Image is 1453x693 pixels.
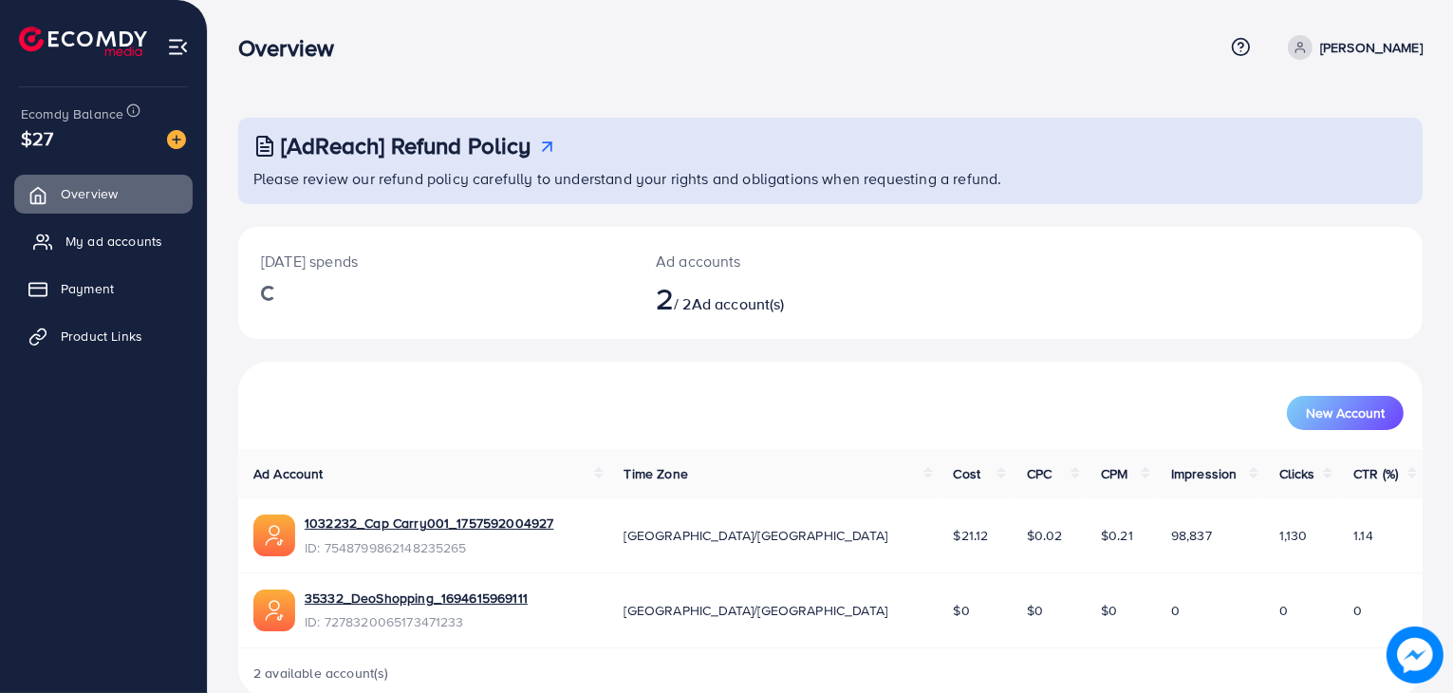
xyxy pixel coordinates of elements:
p: [PERSON_NAME] [1320,36,1423,59]
span: $27 [21,124,53,152]
p: Please review our refund policy carefully to understand your rights and obligations when requesti... [253,167,1411,190]
img: image [1387,627,1444,684]
span: Ad account(s) [692,293,785,314]
p: Ad accounts [656,250,906,272]
span: $0.21 [1101,526,1133,545]
h3: [AdReach] Refund Policy [281,132,531,159]
span: 1,130 [1279,526,1308,545]
span: Payment [61,279,114,298]
a: 1032232_Cap Carry001_1757592004927 [305,514,553,533]
img: image [167,130,186,149]
span: ID: 7548799862148235265 [305,538,553,557]
a: [PERSON_NAME] [1280,35,1423,60]
span: Ad Account [253,464,324,483]
span: Product Links [61,327,142,346]
span: 2 available account(s) [253,664,389,683]
span: My ad accounts [65,232,162,251]
button: New Account [1287,396,1404,430]
span: Time Zone [624,464,688,483]
span: CTR (%) [1353,464,1398,483]
span: 0 [1353,601,1362,620]
span: 0 [1279,601,1288,620]
span: $0.02 [1027,526,1063,545]
span: $0 [954,601,970,620]
span: Impression [1171,464,1238,483]
span: 1.14 [1353,526,1373,545]
h3: Overview [238,34,349,62]
span: New Account [1306,406,1385,420]
a: Overview [14,175,193,213]
a: Product Links [14,317,193,355]
span: 98,837 [1171,526,1212,545]
span: $21.12 [954,526,989,545]
img: logo [19,27,147,56]
h2: / 2 [656,280,906,316]
span: Clicks [1279,464,1315,483]
span: $0 [1027,601,1043,620]
img: ic-ads-acc.e4c84228.svg [253,515,295,556]
a: My ad accounts [14,222,193,260]
span: ID: 7278320065173471233 [305,612,528,631]
span: Ecomdy Balance [21,104,123,123]
span: $0 [1101,601,1117,620]
span: Overview [61,184,118,203]
img: menu [167,36,189,58]
span: CPC [1027,464,1052,483]
img: ic-ads-acc.e4c84228.svg [253,590,295,631]
span: Cost [954,464,981,483]
a: 35332_DeoShopping_1694615969111 [305,589,528,608]
span: [GEOGRAPHIC_DATA]/[GEOGRAPHIC_DATA] [624,601,888,620]
span: [GEOGRAPHIC_DATA]/[GEOGRAPHIC_DATA] [624,526,888,545]
span: 0 [1171,601,1180,620]
a: Payment [14,270,193,308]
span: CPM [1101,464,1127,483]
span: 2 [656,276,674,320]
p: [DATE] spends [261,250,610,272]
